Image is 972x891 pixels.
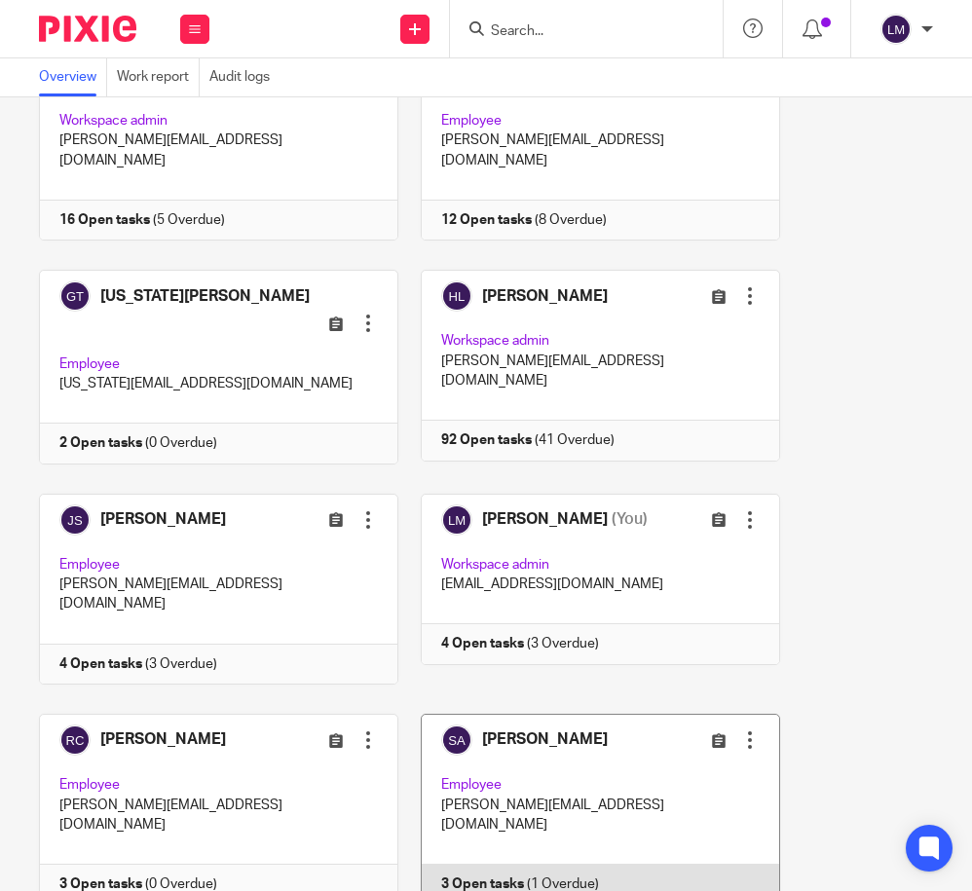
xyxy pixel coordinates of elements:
[117,58,200,96] a: Work report
[209,58,280,96] a: Audit logs
[39,16,136,42] img: Pixie
[489,23,664,41] input: Search
[880,14,912,45] img: svg%3E
[39,58,107,96] a: Overview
